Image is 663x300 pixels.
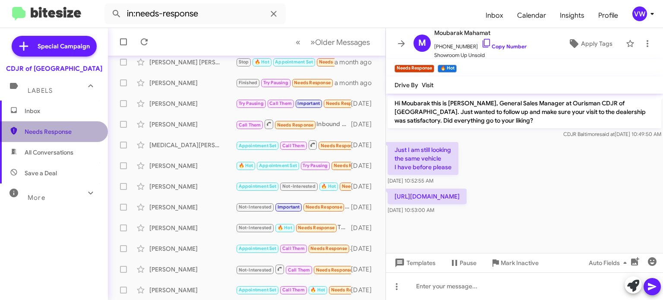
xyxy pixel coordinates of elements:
span: Needs Response [294,80,331,85]
span: [PHONE_NUMBER] [434,38,527,51]
div: Thank u [236,223,351,233]
span: Stop [239,59,249,65]
span: Needs Response [316,267,353,273]
span: Needs Response [334,163,370,168]
div: Talk to him. [236,202,351,212]
span: Needs Response [310,246,347,251]
span: Needs Response [306,204,342,210]
div: [PERSON_NAME] [149,99,236,108]
div: Did you call me? [236,243,351,253]
div: Not to come by for that, but I'll need to stop by sometime to make an appointment for my Jeep Wra... [236,285,351,295]
span: Apply Tags [581,36,612,51]
span: Visit [422,81,433,89]
span: Showroom Up Unsold [434,51,527,60]
a: Calendar [510,3,553,28]
span: Call Them [282,287,305,293]
span: » [310,37,315,47]
div: [DATE] [351,141,379,149]
div: [PERSON_NAME] [149,120,236,129]
span: Call Them [239,122,261,128]
span: Important [278,204,300,210]
p: Just I am still looking the same vehicle I have before please [388,142,458,175]
span: Needs Response [319,59,356,65]
div: The lien release is arriving [DATE]. What would you give me price wise if I were to tow it in for... [236,161,351,171]
div: [DATE] [351,99,379,108]
div: [PERSON_NAME] [149,161,236,170]
span: 🔥 Hot [278,225,292,231]
button: Next [305,33,375,51]
a: Inbox [479,3,510,28]
div: [MEDICAL_DATA][PERSON_NAME] [149,141,236,149]
a: Profile [591,3,625,28]
a: Insights [553,3,591,28]
span: Call Them [282,143,305,148]
div: I actually bought a vehicle with you guys over the weekend [236,98,351,108]
span: 🔥 Hot [310,287,325,293]
div: [PERSON_NAME] [149,203,236,212]
span: CDJR Baltimore [DATE] 10:49:50 AM [563,131,661,137]
div: Inbound Call [236,119,351,129]
span: Important [297,101,320,106]
span: Special Campaign [38,42,90,51]
input: Search [104,3,286,24]
span: Save a Deal [25,169,57,177]
span: Drive By [395,81,418,89]
span: Not-Interested [239,267,272,273]
div: Inbound Call [236,139,351,150]
span: Appointment Set [239,287,277,293]
span: M [418,36,426,50]
small: 🔥 Hot [438,65,456,73]
span: Call Them [288,267,310,273]
button: Previous [290,33,306,51]
span: Not-Interested [239,204,272,210]
div: [DATE] [351,161,379,170]
span: Appointment Set [259,163,297,168]
div: [PERSON_NAME] [149,244,236,253]
div: CDJR of [GEOGRAPHIC_DATA] [6,64,102,73]
div: a month ago [335,79,379,87]
span: Not-Interested [239,225,272,231]
button: Auto Fields [582,255,637,271]
span: Appointment Set [239,183,277,189]
span: Call Them [282,246,305,251]
span: Needs Response [277,122,314,128]
div: [DATE] [351,244,379,253]
div: vw [632,6,647,21]
span: Appointment Set [239,246,277,251]
div: I will be by [DATE] morning. [236,181,351,191]
span: [DATE] 10:52:55 AM [388,177,433,184]
span: Not-Interested [282,183,316,189]
div: [PERSON_NAME] [149,182,236,191]
span: 🔥 Hot [239,163,253,168]
div: [DATE] [351,224,379,232]
small: Needs Response [395,65,434,73]
span: All Conversations [25,148,73,157]
div: I got to get ready to take my wife to [MEDICAL_DATA], will see you later!!! [236,78,335,88]
div: [DATE] [351,286,379,294]
span: Try Pausing [303,163,328,168]
span: Pause [460,255,477,271]
span: Needs Response [321,143,357,148]
span: Try Pausing [239,101,264,106]
div: On the way now but have to leave by 3 [236,57,335,67]
span: Appointment Set [275,59,313,65]
div: [DATE] [351,120,379,129]
div: [PERSON_NAME] [PERSON_NAME] [149,58,236,66]
span: Templates [393,255,436,271]
span: 🔥 Hot [255,59,269,65]
span: More [28,194,45,202]
div: [PERSON_NAME] [149,224,236,232]
span: Mark Inactive [501,255,539,271]
button: vw [625,6,654,21]
div: Inbound Call [236,264,351,275]
div: [DATE] [351,203,379,212]
div: [PERSON_NAME] [149,286,236,294]
span: Needs Response [342,183,379,189]
span: [DATE] 10:53:00 AM [388,207,434,213]
nav: Page navigation example [291,33,375,51]
p: Hi Moubarak this is [PERSON_NAME], General Sales Manager at Ourisman CDJR of [GEOGRAPHIC_DATA]. J... [388,95,661,128]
